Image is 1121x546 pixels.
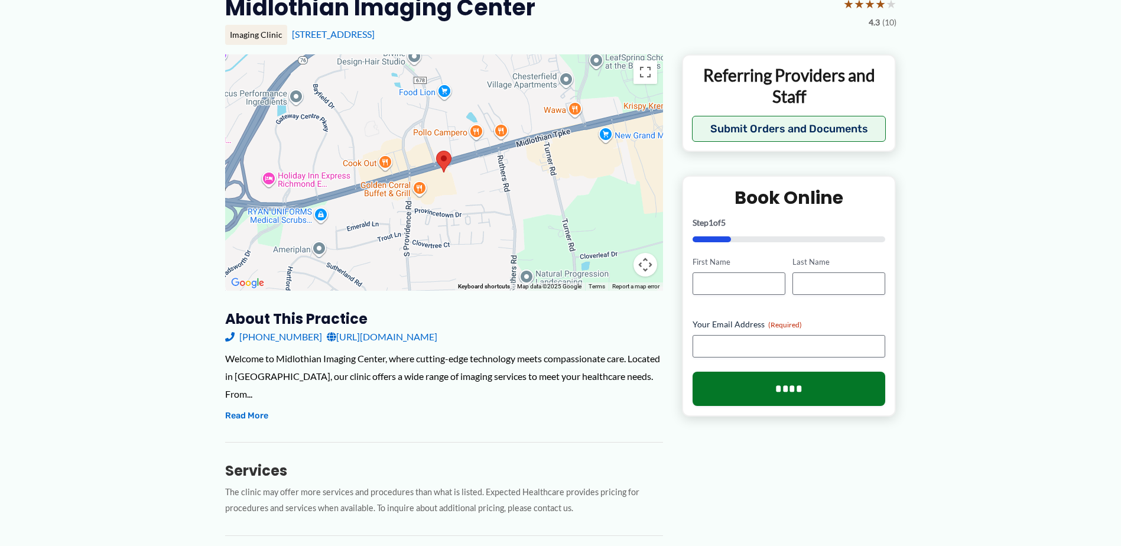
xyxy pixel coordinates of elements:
[225,25,287,45] div: Imaging Clinic
[692,64,886,108] p: Referring Providers and Staff
[327,328,437,346] a: [URL][DOMAIN_NAME]
[228,275,267,291] a: Open this area in Google Maps (opens a new window)
[693,318,886,330] label: Your Email Address
[693,186,886,209] h2: Book Online
[882,15,896,30] span: (10)
[612,283,659,290] a: Report a map error
[458,282,510,291] button: Keyboard shortcuts
[225,350,663,402] div: Welcome to Midlothian Imaging Center, where cutting-edge technology meets compassionate care. Loc...
[768,320,802,329] span: (Required)
[225,328,322,346] a: [PHONE_NUMBER]
[589,283,605,290] a: Terms (opens in new tab)
[228,275,267,291] img: Google
[792,256,885,268] label: Last Name
[225,409,268,423] button: Read More
[709,217,713,227] span: 1
[225,485,663,516] p: The clinic may offer more services and procedures than what is listed. Expected Healthcare provid...
[721,217,726,227] span: 5
[225,461,663,480] h3: Services
[693,256,785,268] label: First Name
[292,28,375,40] a: [STREET_ADDRESS]
[633,60,657,84] button: Toggle fullscreen view
[693,219,886,227] p: Step of
[692,116,886,142] button: Submit Orders and Documents
[225,310,663,328] h3: About this practice
[869,15,880,30] span: 4.3
[517,283,581,290] span: Map data ©2025 Google
[633,253,657,277] button: Map camera controls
